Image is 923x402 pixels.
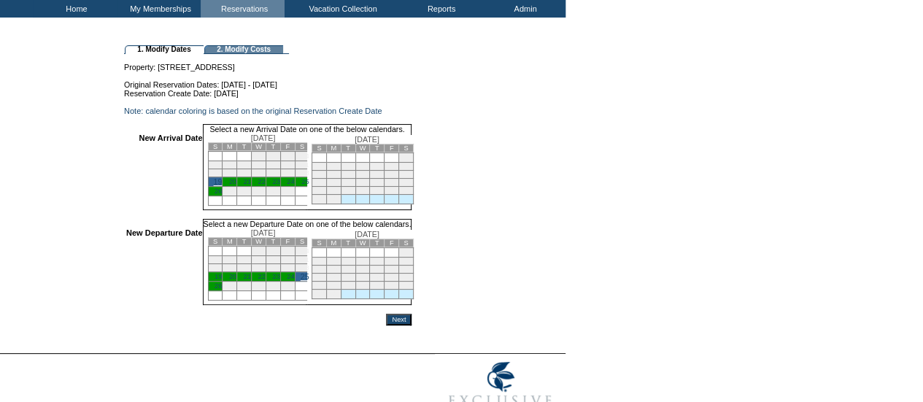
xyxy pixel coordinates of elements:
[370,187,385,195] td: 27
[280,282,295,291] td: 31
[125,45,204,54] td: 1. Modify Dates
[280,161,295,169] td: 10
[399,171,414,179] td: 15
[355,163,370,171] td: 5
[312,171,326,179] td: 9
[312,290,326,299] td: 30
[326,274,341,282] td: 17
[399,282,414,290] td: 29
[237,143,252,151] td: T
[203,219,412,228] td: Select a new Departure Date on one of the below calendars.
[244,178,251,185] a: 21
[355,230,379,239] span: [DATE]
[312,239,326,247] td: S
[295,264,309,272] td: 18
[215,282,222,290] a: 26
[252,143,266,151] td: W
[399,153,414,163] td: 1
[399,239,414,247] td: S
[266,161,280,169] td: 9
[223,256,237,264] td: 6
[385,266,399,274] td: 14
[370,266,385,274] td: 13
[326,144,341,152] td: M
[385,274,399,282] td: 21
[280,247,295,256] td: 3
[385,239,399,247] td: F
[215,273,222,280] a: 19
[214,177,223,186] a: 19
[312,195,326,204] td: 30
[287,178,294,185] a: 24
[223,282,237,291] td: 27
[355,179,370,187] td: 19
[399,163,414,171] td: 8
[252,247,266,256] td: 1
[295,152,309,161] td: 4
[258,178,266,185] a: 22
[287,273,294,280] a: 24
[208,238,223,246] td: S
[341,171,355,179] td: 11
[251,134,276,142] span: [DATE]
[252,238,266,246] td: W
[399,248,414,258] td: 1
[266,152,280,161] td: 2
[326,239,341,247] td: M
[326,179,341,187] td: 17
[341,144,355,152] td: T
[355,171,370,179] td: 12
[280,264,295,272] td: 17
[252,152,266,161] td: 1
[124,71,412,89] td: Original Reservation Dates: [DATE] - [DATE]
[124,54,412,71] td: Property: [STREET_ADDRESS]
[223,264,237,272] td: 13
[370,171,385,179] td: 13
[124,107,412,115] td: Note: calendar coloring is based on the original Reservation Create Date
[252,264,266,272] td: 15
[208,264,223,272] td: 12
[124,89,412,98] td: Reservation Create Date: [DATE]
[208,256,223,264] td: 5
[272,178,279,185] a: 23
[355,274,370,282] td: 19
[266,264,280,272] td: 16
[208,143,223,151] td: S
[399,144,414,152] td: S
[355,282,370,290] td: 26
[237,169,252,177] td: 14
[208,161,223,169] td: 5
[223,143,237,151] td: M
[301,272,309,281] a: 25
[251,228,276,237] span: [DATE]
[280,152,295,161] td: 3
[370,258,385,266] td: 6
[341,187,355,195] td: 25
[244,273,251,280] a: 21
[326,290,341,299] td: 31
[295,161,309,169] td: 11
[355,266,370,274] td: 12
[237,238,252,246] td: T
[326,187,341,195] td: 24
[399,179,414,187] td: 22
[280,238,295,246] td: F
[301,178,309,185] a: 25
[341,239,355,247] td: T
[399,258,414,266] td: 8
[215,188,222,195] a: 26
[370,239,385,247] td: T
[252,169,266,177] td: 15
[341,258,355,266] td: 4
[326,195,341,204] td: 31
[280,143,295,151] td: F
[370,282,385,290] td: 27
[341,274,355,282] td: 18
[237,256,252,264] td: 7
[355,135,379,144] span: [DATE]
[386,314,412,325] input: Next
[266,282,280,291] td: 30
[295,169,309,177] td: 18
[229,273,236,280] a: 20
[399,274,414,282] td: 22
